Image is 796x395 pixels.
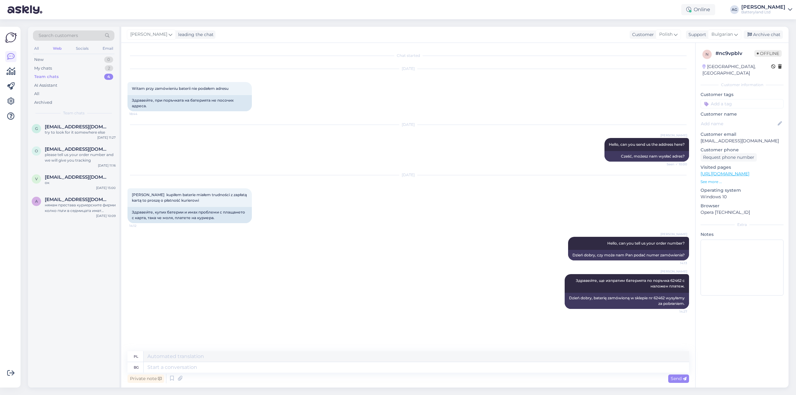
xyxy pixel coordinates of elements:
p: [EMAIL_ADDRESS][DOMAIN_NAME] [701,138,784,144]
span: 14:13 [664,261,687,265]
div: # nc9vpblv [715,50,754,57]
div: [DATE] 10:09 [96,214,116,218]
div: Здравейте, купих батерии и имах проблеми с плащането с карта, така че моля, платете на куриера. [127,207,252,223]
p: Customer tags [701,91,784,98]
div: Online [681,4,715,15]
div: My chats [34,65,52,71]
p: Customer email [701,131,784,138]
div: Batteryland Ltd [741,10,785,15]
span: Hello, can you send us the address here? [609,142,685,147]
span: [PERSON_NAME] [660,232,687,237]
span: Hello, can you tell us your order number? [607,241,685,246]
div: [PERSON_NAME] [741,5,785,10]
div: Archive chat [744,30,783,39]
span: [PERSON_NAME] [660,133,687,138]
div: bg [134,362,139,373]
span: Polish [659,31,673,38]
p: Visited pages [701,164,784,171]
p: Browser [701,203,784,209]
div: All [34,91,39,97]
div: leading the chat [176,31,214,38]
div: Dzień dobry, czy może nam Pan podać numer zamówienia? [568,250,689,260]
div: Archived [34,99,52,106]
div: [GEOGRAPHIC_DATA], [GEOGRAPHIC_DATA] [702,63,771,76]
div: AI Assistant [34,82,57,89]
div: 4 [104,74,113,80]
div: Team chats [34,74,59,80]
span: [PERSON_NAME] [130,31,167,38]
div: [DATE] 15:00 [96,186,116,190]
span: a [35,199,38,204]
div: New [34,57,44,63]
div: pl [134,351,138,362]
div: Dzień dobry, baterię zamówioną w sklepie nr 62462 wysyłamy za pobraniem. [565,293,689,309]
span: vasileva.jivka@gmail.com [45,174,109,180]
a: [URL][DOMAIN_NAME] [701,171,749,177]
span: [PERSON_NAME] kupiłem baterie miałem trudności z zapłatą kartą to proszę o płatność kurierowi [132,192,248,203]
div: Customer [630,31,654,38]
p: Windows 10 [701,194,784,200]
div: 0 [104,57,113,63]
p: Customer name [701,111,784,117]
div: Request phone number [701,153,757,162]
div: [DATE] [127,66,689,71]
span: alehandropetrov1@gmail.com [45,197,109,202]
div: please tell us your order number and we will give you tracking [45,152,116,163]
span: g [35,126,38,131]
div: Socials [75,44,90,53]
div: Customer information [701,82,784,88]
div: [DATE] 11:16 [98,163,116,168]
p: Operating system [701,187,784,194]
div: Support [686,31,706,38]
span: Send [671,376,687,381]
div: [DATE] 11:27 [97,135,116,140]
div: Web [52,44,63,53]
div: [DATE] [127,172,689,178]
div: All [33,44,40,53]
span: Search customers [39,32,78,39]
div: Cześć, możesz nam wysłać adres? [604,151,689,162]
span: 14:12 [129,223,153,228]
a: [PERSON_NAME]Batteryland Ltd [741,5,792,15]
span: n [706,52,709,57]
span: Offline [754,50,782,57]
span: [PERSON_NAME] [660,269,687,274]
span: 18:44 [129,112,153,116]
span: Oumou50@hotmail.com [45,146,109,152]
div: Chat started [127,53,689,58]
p: Customer phone [701,147,784,153]
input: Add a tag [701,99,784,108]
div: Email [101,44,114,53]
div: [DATE] [127,122,689,127]
span: Bulgarian [711,31,733,38]
div: try to look for it somewhere else [45,130,116,135]
div: Extra [701,222,784,227]
span: Здравейте, ще изпратим батерията по поръчка 62462 с наложен платеж. [576,278,686,288]
input: Add name [701,120,776,127]
span: Team chats [63,110,85,116]
img: Askly Logo [5,32,17,44]
span: O [35,149,38,153]
span: 14:27 [664,309,687,314]
div: нямам престава куриерските фирми колко пъти в седмицата имат разнос за това село,по скоро звъннет... [45,202,116,214]
p: See more ... [701,179,784,185]
div: Здравейте, при поръчката на батерията не посочих адреса. [127,95,252,111]
span: giulianamattiello64@gmail.com [45,124,109,130]
span: v [35,177,38,181]
div: AG [730,5,739,14]
div: 2 [105,65,113,71]
p: Notes [701,231,784,238]
p: Opera [TECHNICAL_ID] [701,209,784,216]
div: Private note [127,374,164,383]
span: Witam przy zamówieniu baterii nie podałem adresu [132,86,229,91]
div: ок [45,180,116,186]
span: Seen ✓ 10:00 [664,162,687,167]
